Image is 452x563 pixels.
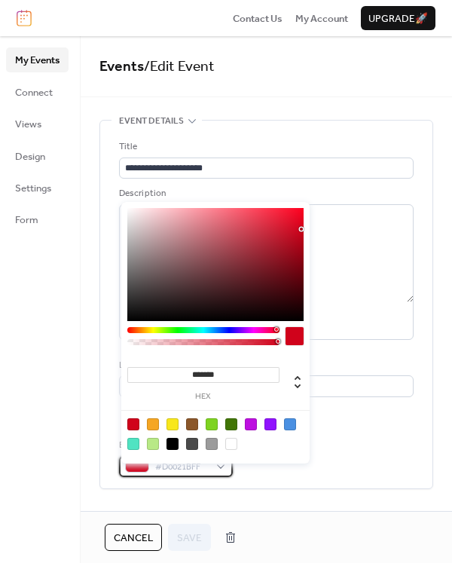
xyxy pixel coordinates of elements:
[186,438,198,450] div: #4A4A4A
[15,53,60,68] span: My Events
[186,418,198,430] div: #8B572A
[166,418,179,430] div: #F8E71C
[147,418,159,430] div: #F5A623
[225,418,237,430] div: #417505
[119,114,184,129] span: Event details
[127,393,279,401] label: hex
[295,11,348,26] a: My Account
[6,144,69,168] a: Design
[233,11,282,26] a: Contact Us
[105,524,162,551] button: Cancel
[99,53,144,81] a: Events
[147,438,159,450] div: #B8E986
[368,11,428,26] span: Upgrade 🚀
[155,460,209,475] span: #D0021BFF
[166,438,179,450] div: #000000
[114,531,153,546] span: Cancel
[264,418,276,430] div: #9013FE
[361,6,435,30] button: Upgrade🚀
[6,47,69,72] a: My Events
[206,438,218,450] div: #9B9B9B
[17,10,32,26] img: logo
[6,176,69,200] a: Settings
[119,507,183,522] span: Date and time
[6,112,69,136] a: Views
[15,149,45,164] span: Design
[6,207,69,231] a: Form
[245,418,257,430] div: #BD10E0
[119,438,230,453] div: Event color
[6,80,69,104] a: Connect
[119,186,411,201] div: Description
[127,418,139,430] div: #D0021B
[15,181,51,196] span: Settings
[15,85,53,100] span: Connect
[119,139,411,155] div: Title
[225,438,237,450] div: #FFFFFF
[284,418,296,430] div: #4A90E2
[144,53,215,81] span: / Edit Event
[119,358,411,373] div: Location
[15,117,41,132] span: Views
[15,213,38,228] span: Form
[127,438,139,450] div: #50E3C2
[206,418,218,430] div: #7ED321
